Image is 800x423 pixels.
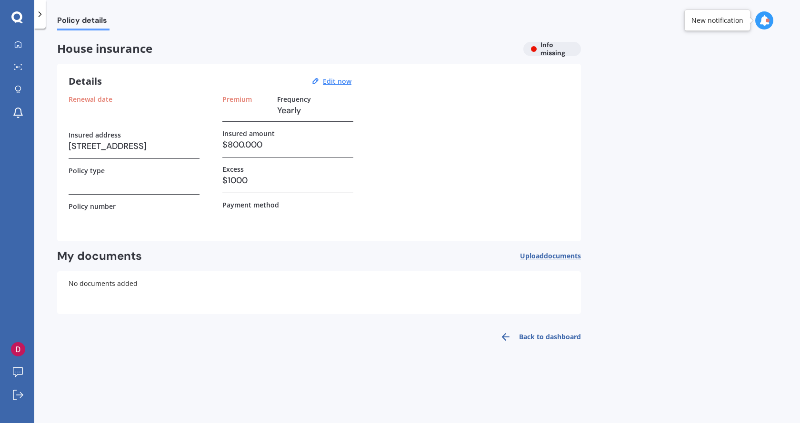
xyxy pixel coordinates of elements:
[691,16,743,25] div: New notification
[320,77,354,86] button: Edit now
[222,95,252,103] label: Premium
[222,165,244,173] label: Excess
[69,95,112,103] label: Renewal date
[11,342,25,356] img: ACg8ocJMOgzS9RteeAbR4CvRM4s8gEvmWMB0tC2f5bECpkf6lVNlEg=s96-c
[69,202,116,210] label: Policy number
[69,131,121,139] label: Insured address
[69,139,200,153] h3: [STREET_ADDRESS]
[494,325,581,348] a: Back to dashboard
[520,252,581,260] span: Upload
[69,75,102,88] h3: Details
[544,251,581,260] span: documents
[520,249,581,264] button: Uploaddocuments
[57,42,516,56] span: House insurance
[222,138,353,152] h3: $800.000
[222,129,275,138] label: Insured amount
[57,249,142,264] h2: My documents
[222,173,353,187] h3: $1000
[57,16,110,29] span: Policy details
[277,103,353,118] h3: Yearly
[222,201,279,209] label: Payment method
[57,271,581,314] div: No documents added
[277,95,311,103] label: Frequency
[69,167,105,175] label: Policy type
[323,77,351,86] u: Edit now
